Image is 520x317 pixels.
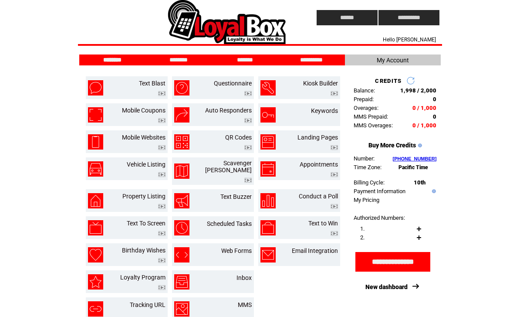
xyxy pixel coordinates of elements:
[354,113,388,120] span: MMS Prepaid:
[244,91,252,96] img: video.png
[88,161,103,177] img: vehicle-listing.png
[88,274,103,290] img: loyalty-program.png
[236,274,252,281] a: Inbox
[158,231,165,236] img: video.png
[365,283,408,290] a: New dashboard
[354,164,382,170] span: Time Zone:
[158,204,165,209] img: video.png
[377,57,409,64] span: My Account
[354,87,375,94] span: Balance:
[412,122,436,129] span: 0 / 1,000
[354,96,374,102] span: Prepaid:
[174,274,189,290] img: inbox.png
[205,160,252,174] a: Scavenger [PERSON_NAME]
[174,164,189,179] img: scavenger-hunt.png
[375,78,402,84] span: CREDITS
[331,204,338,209] img: video.png
[311,107,338,114] a: Keywords
[331,91,338,96] img: video.png
[260,193,276,208] img: conduct-a-poll.png
[260,161,276,177] img: appointments.png
[214,80,252,87] a: Questionnaire
[205,107,252,114] a: Auto Responders
[88,220,103,235] img: text-to-screen.png
[220,193,252,200] a: Text Buzzer
[139,80,165,87] a: Text Blast
[207,220,252,227] a: Scheduled Tasks
[244,178,252,183] img: video.png
[299,193,338,200] a: Conduct a Poll
[174,301,189,317] img: mms.png
[416,143,422,147] img: help.gif
[412,105,436,111] span: 0 / 1,000
[383,37,436,43] span: Hello [PERSON_NAME]
[260,80,276,95] img: kiosk-builder.png
[88,247,103,262] img: birthday-wishes.png
[300,161,338,168] a: Appointments
[225,134,252,141] a: QR Codes
[158,285,165,290] img: video.png
[238,301,252,308] a: MMS
[158,145,165,150] img: video.png
[292,247,338,254] a: Email Integration
[122,193,165,200] a: Property Listing
[398,164,428,170] span: Pacific Time
[430,189,436,193] img: help.gif
[88,134,103,150] img: mobile-websites.png
[244,145,252,150] img: video.png
[130,301,165,308] a: Tracking URL
[158,258,165,263] img: video.png
[260,247,276,262] img: email-integration.png
[174,193,189,208] img: text-buzzer.png
[354,197,379,203] a: My Pricing
[122,134,165,141] a: Mobile Websites
[127,220,165,227] a: Text To Screen
[354,215,405,221] span: Authorized Numbers:
[122,107,165,114] a: Mobile Coupons
[354,122,393,129] span: MMS Overages:
[244,118,252,123] img: video.png
[297,134,338,141] a: Landing Pages
[174,80,189,95] img: questionnaire.png
[331,145,338,150] img: video.png
[127,161,165,168] a: Vehicle Listing
[221,247,252,254] a: Web Forms
[433,96,436,102] span: 0
[88,193,103,208] img: property-listing.png
[174,247,189,262] img: web-forms.png
[88,107,103,123] img: mobile-coupons.png
[414,179,425,186] span: 10th
[158,91,165,96] img: video.png
[368,142,416,149] a: Buy More Credits
[174,134,189,150] img: qr-codes.png
[433,113,436,120] span: 0
[308,220,338,227] a: Text to Win
[400,87,436,94] span: 1,998 / 2,000
[120,274,165,281] a: Loyalty Program
[331,231,338,236] img: video.png
[331,172,338,177] img: video.png
[88,301,103,317] img: tracking-url.png
[303,80,338,87] a: Kiosk Builder
[260,134,276,150] img: landing-pages.png
[360,225,365,232] span: 1.
[174,220,189,235] img: scheduled-tasks.png
[174,107,189,123] img: auto-responders.png
[158,118,165,123] img: video.png
[393,156,437,161] a: [PHONE_NUMBER]
[122,247,165,254] a: Birthday Wishes
[354,179,385,186] span: Billing Cycle:
[88,80,103,95] img: text-blast.png
[354,155,375,162] span: Number:
[260,220,276,235] img: text-to-win.png
[360,234,365,241] span: 2.
[354,105,378,111] span: Overages:
[354,188,405,194] a: Payment Information
[158,172,165,177] img: video.png
[260,107,276,123] img: keywords.png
